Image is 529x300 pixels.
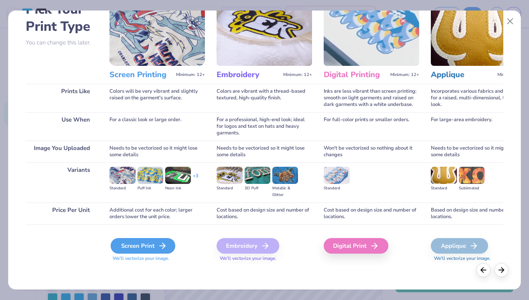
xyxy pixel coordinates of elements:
[176,72,205,78] span: Minimum: 12+
[431,112,526,141] div: For large-area embroidery.
[272,185,298,198] div: Metallic & Glitter
[431,167,457,184] img: Standard
[193,173,198,186] div: + 3
[431,255,526,262] span: We'll vectorize your image.
[245,185,270,192] div: 3D Puff
[431,238,488,254] div: Applique
[324,112,419,141] div: For full-color prints or smaller orders.
[431,84,526,112] div: Incorporates various fabrics and threads for a raised, multi-dimensional, textured look.
[431,70,494,80] h3: Applique
[324,167,349,184] img: Standard
[459,185,485,192] div: Sublimated
[272,167,298,184] img: Metallic & Glitter
[217,185,242,192] div: Standard
[217,84,312,112] div: Colors are vibrant with a thread-based textured, high-quality finish.
[26,162,98,203] div: Variants
[497,72,526,78] span: Minimum: 12+
[109,185,135,192] div: Standard
[324,185,349,192] div: Standard
[111,238,175,254] div: Screen Print
[459,167,485,184] img: Sublimated
[503,14,517,29] button: Close
[431,185,457,192] div: Standard
[324,238,388,254] div: Digital Print
[217,167,242,184] img: Standard
[109,70,173,80] h3: Screen Printing
[324,203,419,224] div: Cost based on design size and number of locations.
[217,141,312,162] div: Needs to be vectorized so it might lose some details
[165,167,191,184] img: Neon Ink
[324,70,387,80] h3: Digital Printing
[26,141,98,162] div: Image You Uploaded
[26,1,98,35] h2: Pick Your Print Type
[26,39,98,46] p: You can change this later.
[109,203,205,224] div: Additional cost for each color; larger orders lower the unit price.
[26,84,98,112] div: Prints Like
[138,167,163,184] img: Puff Ink
[390,72,419,78] span: Minimum: 12+
[324,141,419,162] div: Won't be vectorized so nothing about it changes
[217,203,312,224] div: Cost based on design size and number of locations.
[431,141,526,162] div: Needs to be vectorized so it might lose some details
[26,203,98,224] div: Price Per Unit
[109,255,205,262] span: We'll vectorize your image.
[26,112,98,141] div: Use When
[109,112,205,141] div: For a classic look or large order.
[245,167,270,184] img: 3D Puff
[283,72,312,78] span: Minimum: 12+
[217,255,312,262] span: We'll vectorize your image.
[217,70,280,80] h3: Embroidery
[324,84,419,112] div: Inks are less vibrant than screen printing; smooth on light garments and raised on dark garments ...
[165,185,191,192] div: Neon Ink
[109,167,135,184] img: Standard
[431,203,526,224] div: Based on design size and number of locations.
[109,84,205,112] div: Colors will be very vibrant and slightly raised on the garment's surface.
[217,238,279,254] div: Embroidery
[217,112,312,141] div: For a professional, high-end look; ideal for logos and text on hats and heavy garments.
[109,141,205,162] div: Needs to be vectorized so it might lose some details
[138,185,163,192] div: Puff Ink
